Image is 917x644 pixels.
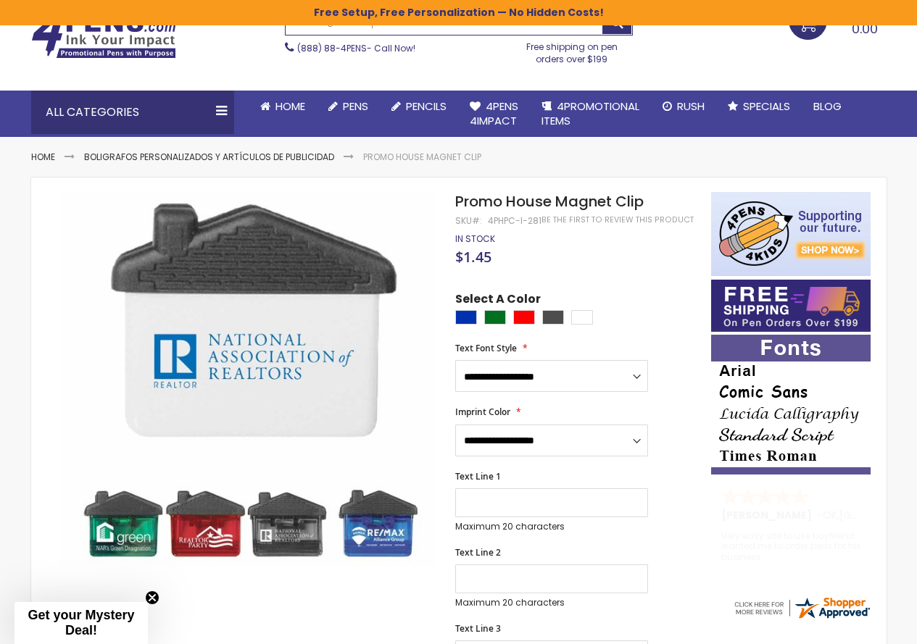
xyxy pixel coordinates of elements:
img: Promo House Magnet Clip [60,191,436,566]
a: Specials [716,91,802,122]
div: Availability [455,233,495,245]
div: White [571,310,593,325]
img: Free shipping on orders over $199 [711,280,871,332]
iframe: Google Customer Reviews [797,605,917,644]
span: Blog [813,99,842,114]
button: Close teaser [145,590,159,605]
span: Rush [677,99,705,114]
a: Home [249,91,317,122]
a: Home [31,151,55,163]
a: 4pens.com certificate URL [732,611,871,624]
a: Boligrafos Personalizados y Artículos de Publicidad [84,151,334,163]
span: Home [275,99,305,114]
span: Select A Color [455,291,541,311]
a: 4PROMOTIONALITEMS [530,91,651,138]
span: 4PROMOTIONAL ITEMS [542,99,639,128]
span: Text Line 2 [455,546,501,559]
a: Blog [802,91,853,122]
img: 4pens.com widget logo [732,595,871,621]
a: 4Pens4impact [458,91,530,138]
span: Get your Mystery Deal! [28,608,134,637]
span: Imprint Color [455,406,510,418]
span: Specials [743,99,790,114]
div: Smoke [542,310,564,325]
span: Text Line 1 [455,470,501,482]
a: Be the first to review this product [542,214,694,225]
div: 4PHPC-I-281 [488,215,542,227]
img: 4pens 4 kids [711,192,871,276]
span: Text Line 3 [455,622,501,635]
div: Very easy site to use boyfriend wanted me to order pens for his business [721,531,862,562]
strong: SKU [455,214,482,227]
img: 4Pens Custom Pens and Promotional Products [31,12,176,59]
span: - Call Now! [297,42,415,54]
span: Text Font Style [455,342,517,354]
img: font-personalization-examples [711,335,871,474]
div: Red [513,310,535,325]
span: Pens [343,99,368,114]
div: Green [484,310,506,325]
div: Get your Mystery Deal!Close teaser [14,602,148,644]
div: All Categories [31,91,234,134]
p: Maximum 20 characters [455,521,648,532]
li: Promo House Magnet Clip [363,151,481,163]
div: Blue [455,310,477,325]
p: Maximum 20 characters [455,597,648,609]
span: OK [823,508,837,522]
a: Pens [317,91,380,122]
span: Promo House Magnet Clip [455,191,644,212]
span: Pencils [406,99,447,114]
a: (888) 88-4PENS [297,42,367,54]
span: In stock [455,233,495,245]
span: 0.00 [852,20,878,38]
a: Pencils [380,91,458,122]
span: [PERSON_NAME] [721,508,817,522]
a: Rush [651,91,716,122]
span: 4Pens 4impact [470,99,518,128]
span: $1.45 [455,247,491,267]
div: Free shipping on pen orders over $199 [511,35,633,64]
